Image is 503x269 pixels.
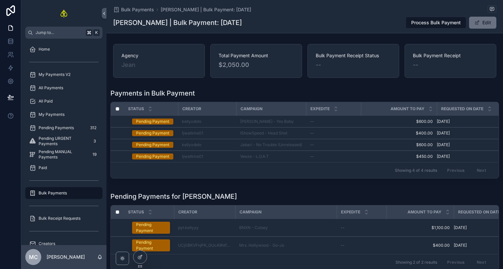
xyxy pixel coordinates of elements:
div: scrollable content [21,39,106,245]
a: $600.00 [365,119,433,124]
a: Pending Payment [132,153,174,159]
span: -- [310,119,314,124]
a: -- [310,154,357,159]
a: -- [310,131,357,136]
a: [DATE] [437,119,503,124]
span: Creator [178,209,197,215]
span: pyt.kellyyy [178,225,199,230]
span: Bulk Payment Receipt Status [316,52,391,59]
span: Showing 4 of 4 results [395,168,437,173]
a: Mrs. Hollywood - Go-Jo [239,243,284,248]
span: Paid [39,165,47,170]
span: $2,050.00 [219,60,294,70]
a: tjwatkins01 [182,131,232,136]
div: 312 [88,124,98,132]
a: Pending Payment [132,239,170,251]
a: [DATE] [437,142,503,147]
span: [PERSON_NAME] - Yes Baby [240,119,294,124]
div: Pending Payment [136,222,166,234]
span: -- [310,142,314,147]
span: -- [316,60,321,70]
a: Pending MANUAL Payments19 [25,148,102,160]
a: All Paid [25,95,102,107]
a: [DATE] [437,154,503,159]
div: Pending Payment [136,130,169,136]
a: Veeze - L.O.A.T [240,154,302,159]
h1: Pending Payments for [PERSON_NAME] [110,192,237,201]
a: Bulk Payments [113,6,154,13]
span: Pending Payments [39,125,74,131]
span: Bulk Payments [121,6,154,13]
div: 19 [90,150,98,158]
h1: Payments in Bulk Payment [110,89,195,98]
img: App logo [60,8,68,19]
a: All Payments [25,82,102,94]
span: Pending MANUAL Payments [39,149,88,160]
a: -- [310,119,357,124]
a: [DATE] [437,131,503,136]
span: Agency [121,52,197,59]
span: [DATE] [437,131,450,136]
a: [PERSON_NAME] | Bulk Payment: [DATE] [161,6,251,13]
span: Expedite [341,209,360,215]
a: Veeze - L.O.A.T [240,154,269,159]
span: Requested On Date [458,209,500,215]
a: kellyxdolo [182,119,201,124]
span: Creator [182,106,201,112]
a: IShowSpeed - Head Shot [240,131,287,136]
a: Creators [25,238,102,250]
span: tjwatkins01 [182,131,203,136]
span: Bulk Payment Receipt [413,52,488,59]
span: Campaign [240,209,261,215]
span: MC [29,253,38,261]
span: My Payments [39,112,65,117]
h1: [PERSON_NAME] | Bulk Payment: [DATE] [113,18,242,27]
a: pyt.kellyyy [178,225,231,230]
a: -- [341,225,383,230]
span: BNXN - Cutsey [239,225,268,230]
span: Showing 2 of 2 results [396,260,437,265]
span: Home [39,47,50,52]
div: Pending Payment [136,119,169,125]
a: Jean [121,60,135,70]
span: Creators [39,241,55,246]
button: Edit [469,17,496,29]
span: All Payments [39,85,63,91]
span: Expedite [310,106,330,112]
span: -- [341,243,345,248]
span: [DATE] [454,243,467,248]
span: Bulk Receipt Requests [39,216,81,221]
a: tjwatkins01 [182,154,203,159]
button: Process Bulk Payment [406,17,466,29]
a: Home [25,43,102,55]
a: $400.00 [365,131,433,136]
a: [PERSON_NAME] - Yes Baby [240,119,302,124]
a: Jabari - No Trouble (Unreleased) [240,142,302,147]
a: IShowSpeed - Head Shot [240,131,302,136]
span: Bulk Payments [39,190,67,196]
span: Total Payment Amount [219,52,294,59]
span: -- [341,225,345,230]
span: K [94,30,99,35]
a: Mrs. Hollywood - Go-Jo [239,243,333,248]
span: $400.00 [391,243,450,248]
a: Pending Payment [132,119,174,125]
a: UCj0BKVFnjPK_GUcA9htf0nA [178,243,231,248]
p: [PERSON_NAME] [47,254,85,260]
span: $600.00 [365,142,433,147]
span: My Payments V2 [39,72,71,77]
a: $1,100.00 [391,225,450,230]
span: Amount To Pay [408,209,441,215]
div: Pending Payment [136,239,166,251]
a: -- [341,243,383,248]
